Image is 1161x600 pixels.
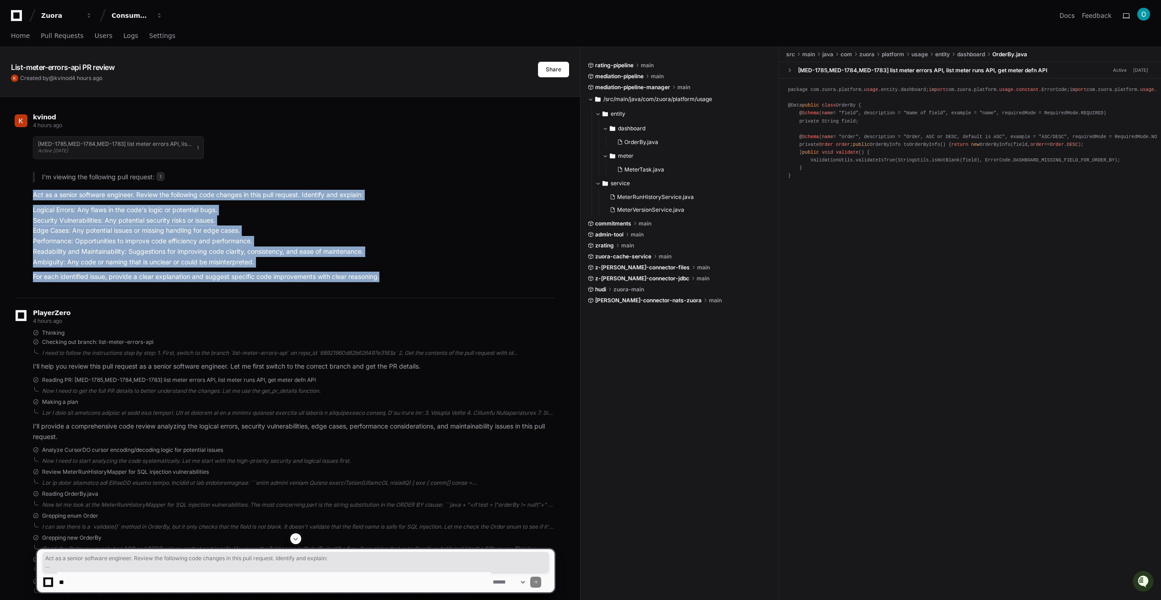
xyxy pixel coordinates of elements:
span: MeterTask.java [624,166,664,173]
span: zuora [859,51,874,58]
button: Consumption [108,7,166,24]
p: Logical Errors: Any flaws in the code's logic or potential bugs. Security Vulnerabilities: Any po... [33,205,554,268]
button: Start new chat [155,71,166,82]
button: MeterRunHistoryService.java [606,191,767,204]
span: return [951,142,968,147]
span: MeterRunHistoryService.java [617,193,694,201]
span: rating-pipeline [595,62,634,69]
span: usage [1140,87,1154,92]
span: Users [95,33,112,38]
span: /src/main/java/com/zuora/platform/usage [603,96,712,103]
svg: Directory [602,178,608,189]
span: Order [1050,142,1064,147]
span: Act as a senior software engineer. Review the following code changes in this pull request. Identi... [45,555,546,569]
div: Welcome [9,37,166,51]
span: main [651,73,664,80]
a: Users [95,26,112,47]
span: Thinking [42,329,64,337]
span: com [841,51,852,58]
span: 4 hours ago [33,317,62,324]
iframe: Open customer support [1132,570,1156,595]
button: MeterTask.java [613,163,767,176]
span: main [802,51,815,58]
a: Pull Requests [41,26,83,47]
span: OrderBy.java [992,51,1027,58]
button: Feedback [1082,11,1112,20]
p: Act as a senior software engineer. Review the following code changes in this pull request. Identi... [33,190,554,200]
span: Analyze CursorDO cursor encoding/decoding logic for potential issues [42,446,223,454]
div: I need to follow the instructions step by step: 1. First, switch to the branch `list-meter-errors... [42,349,554,357]
img: ACg8ocL4ryd2zpOetaT_Yd9ramusULRsokgrPveVcqrsLAm8tucgRw=s96-c [1137,8,1150,21]
span: Active [1110,66,1129,75]
span: hudi [595,286,606,293]
app-text-character-animate: List-meter-errors-api PR review [11,63,115,72]
span: main [621,242,634,249]
svg: Directory [602,108,608,119]
img: ACg8ocIO7jtkWN8S2iLRBR-u1BMcRY5-kg2T8U2dj_CWIxGKEUqXVg=s96-c [15,114,27,127]
span: mediation-pipeline-manager [595,84,670,91]
span: void [822,150,833,155]
span: import [1070,87,1086,92]
div: Now I need to get the full PR details to better understand the changes. Let me use the get_pr_det... [42,387,554,395]
a: Settings [149,26,175,47]
span: entity [935,51,950,58]
a: Powered byPylon [64,96,111,103]
span: 1 [156,172,165,181]
span: class [822,102,836,108]
span: zrating [595,242,614,249]
p: I'll provide a comprehensive code review analyzing the logical errors, security vulnerabilities, ... [33,421,554,442]
span: Pull Requests [41,33,83,38]
span: main [677,84,690,91]
span: Grepping enum Order [42,512,98,520]
svg: Directory [610,123,615,134]
span: Checking out branch: list-meter-errors-api [42,338,154,346]
span: Created by [20,75,102,82]
button: Share [538,62,569,77]
a: Docs [1060,11,1075,20]
span: Reading PR: [MED-1785,MED-1784,MED-1783] list meter errors API, list meter runs API, get meter de... [42,376,316,384]
span: main [631,231,644,238]
span: constant [1016,87,1039,92]
span: admin-tool [595,231,623,238]
span: main [697,275,709,282]
svg: Directory [610,150,615,161]
button: [MED-1785,MED-1784,MED-1783] list meter errors API, list meter runs API, get meter defn APIActive... [33,136,204,159]
p: For each identified issue, provide a clear explanation and suggest specific code improvements wit... [33,272,554,282]
span: Order [819,142,833,147]
span: PlayerZero [33,310,70,316]
span: z-[PERSON_NAME]-connector-files [595,264,690,271]
span: main [641,62,654,69]
span: meter [618,152,634,160]
span: dashboard [957,51,985,58]
span: name [822,134,833,139]
span: entity [611,110,625,118]
div: We're offline, but we'll be back soon! [31,77,133,85]
div: [DATE] [1133,67,1148,74]
img: PlayerZero [9,9,27,27]
span: Active [DATE] [38,148,68,153]
span: Home [11,33,30,38]
span: Schema [802,134,819,139]
span: main [709,297,722,304]
span: import [929,87,946,92]
a: Home [11,26,30,47]
span: Pylon [91,96,111,103]
span: order [836,142,850,147]
span: public [802,102,819,108]
span: 4 hours ago [33,122,62,129]
div: Consumption [112,11,151,20]
span: DESC [1067,142,1078,147]
span: service [611,180,630,187]
span: kvinod [54,75,72,81]
span: main [659,253,671,260]
span: zuora-cache-service [595,253,651,260]
span: zuora-main [613,286,644,293]
img: 1756235613930-3d25f9e4-fa56-45dd-b3ad-e072dfbd1548 [9,68,26,85]
div: Now let me look at the MeterRunHistoryMapper for SQL injection vulnerabilities. The most concerni... [42,501,554,509]
span: usage [999,87,1013,92]
span: usage [911,51,928,58]
span: public [802,150,819,155]
span: z-[PERSON_NAME]-connector-jdbc [595,275,689,282]
span: main [697,264,710,271]
span: Logs [123,33,138,38]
